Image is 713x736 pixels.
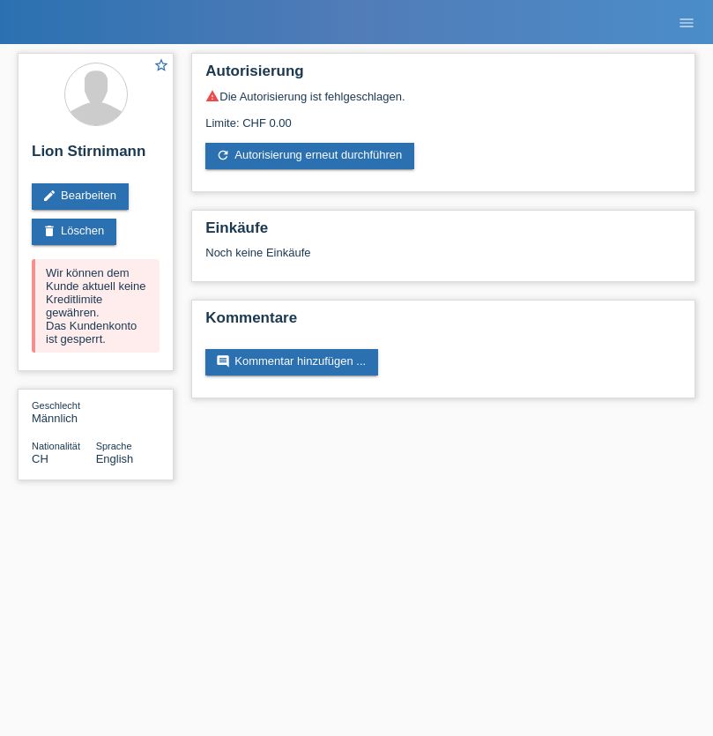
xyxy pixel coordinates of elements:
i: warning [205,89,219,103]
a: deleteLöschen [32,219,116,245]
a: commentKommentar hinzufügen ... [205,349,378,375]
a: star_border [153,57,169,76]
a: menu [669,17,704,27]
i: menu [678,14,695,32]
h2: Einkäufe [205,219,681,246]
i: star_border [153,57,169,73]
div: Männlich [32,398,96,425]
i: refresh [216,148,230,162]
h2: Autorisierung [205,63,681,89]
i: delete [42,224,56,238]
span: Nationalität [32,441,80,451]
span: Sprache [96,441,132,451]
h2: Lion Stirnimann [32,143,160,169]
div: Limite: CHF 0.00 [205,103,681,130]
h2: Kommentare [205,309,681,336]
span: Geschlecht [32,400,80,411]
span: English [96,452,134,465]
i: comment [216,354,230,368]
i: edit [42,189,56,203]
div: Die Autorisierung ist fehlgeschlagen. [205,89,681,103]
div: Noch keine Einkäufe [205,246,681,272]
a: refreshAutorisierung erneut durchführen [205,143,414,169]
span: Schweiz [32,452,48,465]
div: Wir können dem Kunde aktuell keine Kreditlimite gewähren. Das Kundenkonto ist gesperrt. [32,259,160,353]
a: editBearbeiten [32,183,129,210]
